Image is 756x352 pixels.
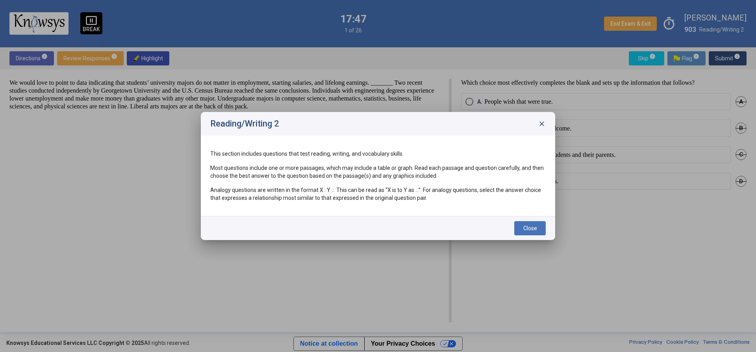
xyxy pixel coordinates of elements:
[210,150,546,158] p: This section includes questions that test reading, writing, and vocabulary skills.
[523,225,537,231] span: Close
[210,186,546,202] p: Analogy questions are written in the format X : Y ::. This can be read as “X is to Y as ...”. For...
[210,119,279,129] h2: Reading/Writing 2
[210,164,546,180] p: Most questions include one or more passages, which may include a table or graph. Read each passag...
[538,120,546,128] span: close
[514,221,546,235] button: Close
